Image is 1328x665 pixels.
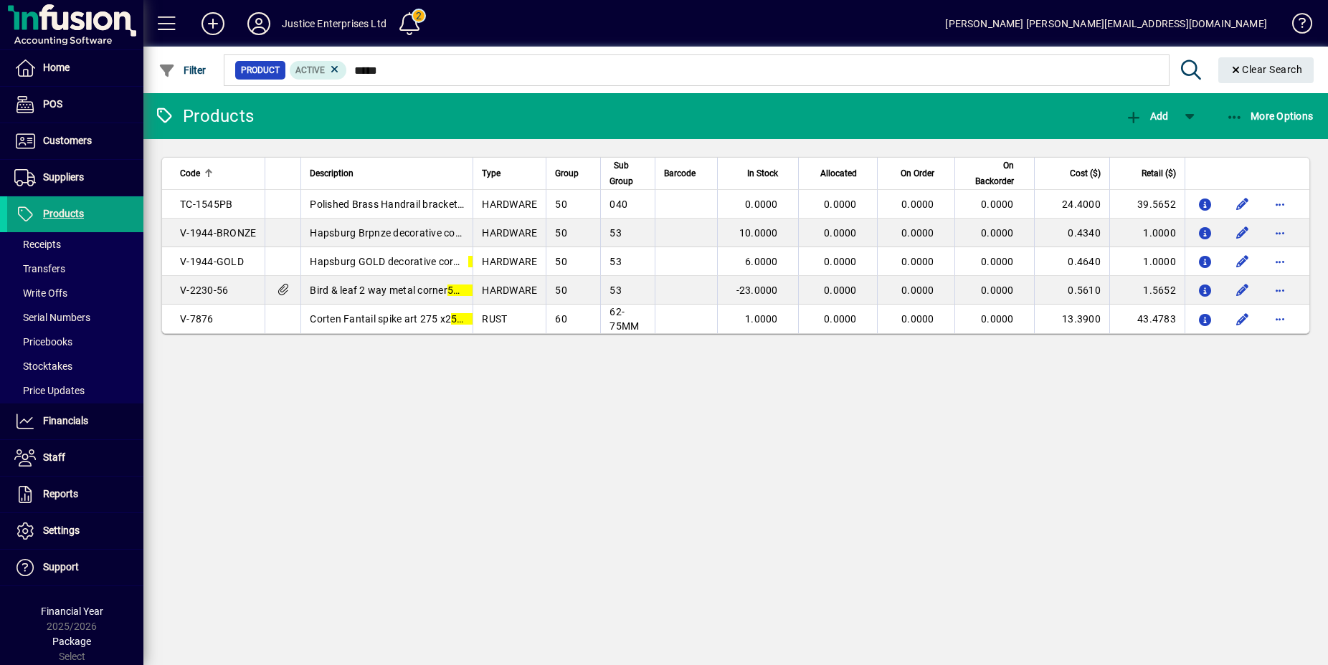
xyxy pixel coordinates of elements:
[1109,276,1185,305] td: 1.5652
[482,198,537,210] span: HARDWARE
[745,198,778,210] span: 0.0000
[43,415,88,426] span: Financials
[1218,57,1314,83] button: Clear
[901,198,934,210] span: 0.0000
[7,87,143,123] a: POS
[180,284,228,296] span: V-2230-56
[981,227,1014,239] span: 0.0000
[154,105,254,128] div: Products
[1268,221,1291,244] button: More options
[482,166,537,181] div: Type
[807,166,870,181] div: Allocated
[43,135,92,146] span: Customers
[310,227,538,239] span: Hapsburg Brpnze decorative corner x
[555,313,567,325] span: 60
[43,208,84,219] span: Products
[1268,279,1291,302] button: More options
[7,232,143,257] a: Receipts
[43,62,70,73] span: Home
[14,239,61,250] span: Receipts
[964,158,1027,189] div: On Backorder
[7,403,143,439] a: Financials
[1070,166,1101,181] span: Cost ($)
[1109,219,1185,247] td: 1.0000
[14,360,72,372] span: Stocktakes
[310,313,480,325] span: Corten Fantail spike art 275 x2
[451,313,480,325] em: 56mm
[1034,247,1109,276] td: 0.4640
[555,227,567,239] span: 50
[1231,221,1254,244] button: Edit
[7,550,143,585] a: Support
[1231,250,1254,273] button: Edit
[901,227,934,239] span: 0.0000
[555,284,567,296] span: 50
[1034,276,1109,305] td: 0.5610
[310,166,354,181] span: Description
[901,284,934,296] span: 0.0000
[158,64,207,76] span: Filter
[610,198,627,210] span: 040
[1231,193,1254,216] button: Edit
[1281,3,1310,49] a: Knowledge Base
[1034,190,1109,219] td: 24.4000
[43,561,79,573] span: Support
[41,606,103,617] span: Financial Year
[610,158,646,189] div: Sub Group
[745,256,778,267] span: 6.0000
[295,65,325,75] span: Active
[43,488,78,499] span: Reports
[14,287,67,299] span: Write Offs
[482,313,507,325] span: RUST
[190,11,236,37] button: Add
[610,227,622,239] span: 53
[155,57,210,83] button: Filter
[901,313,934,325] span: 0.0000
[241,63,280,77] span: Product
[824,313,857,325] span: 0.0000
[7,513,143,549] a: Settings
[1230,64,1303,75] span: Clear Search
[981,313,1014,325] span: 0.0000
[736,284,778,296] span: -23.0000
[1142,166,1176,181] span: Retail ($)
[7,281,143,305] a: Write Offs
[180,166,200,181] span: Code
[180,227,256,239] span: V-1944-BRONZE
[1268,193,1291,216] button: More options
[610,306,639,332] span: 62-75MM
[310,166,464,181] div: Description
[52,636,91,647] span: Package
[7,330,143,354] a: Pricebooks
[1125,110,1168,122] span: Add
[664,166,708,181] div: Barcode
[43,451,65,463] span: Staff
[310,198,506,210] span: Polished Brass Handrail bracket 75x
[1231,279,1254,302] button: Edit
[310,256,532,267] span: Hapsburg GOLD decorative corner x
[901,256,934,267] span: 0.0000
[981,256,1014,267] span: 0.0000
[482,256,537,267] span: HARDWARE
[945,12,1267,35] div: [PERSON_NAME] [PERSON_NAME][EMAIL_ADDRESS][DOMAIN_NAME]
[43,525,80,536] span: Settings
[610,284,622,296] span: 53
[43,98,62,110] span: POS
[14,263,65,274] span: Transfers
[981,284,1014,296] span: 0.0000
[1223,103,1317,129] button: More Options
[555,256,567,267] span: 50
[7,160,143,196] a: Suppliers
[7,354,143,378] a: Stocktakes
[824,198,857,210] span: 0.0000
[468,256,498,267] em: 56mm
[1109,190,1185,219] td: 39.5652
[7,257,143,281] a: Transfers
[7,440,143,476] a: Staff
[1121,103,1172,129] button: Add
[555,166,592,181] div: Group
[180,166,256,181] div: Code
[1268,250,1291,273] button: More options
[747,166,778,181] span: In Stock
[180,198,232,210] span: TC-1545PB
